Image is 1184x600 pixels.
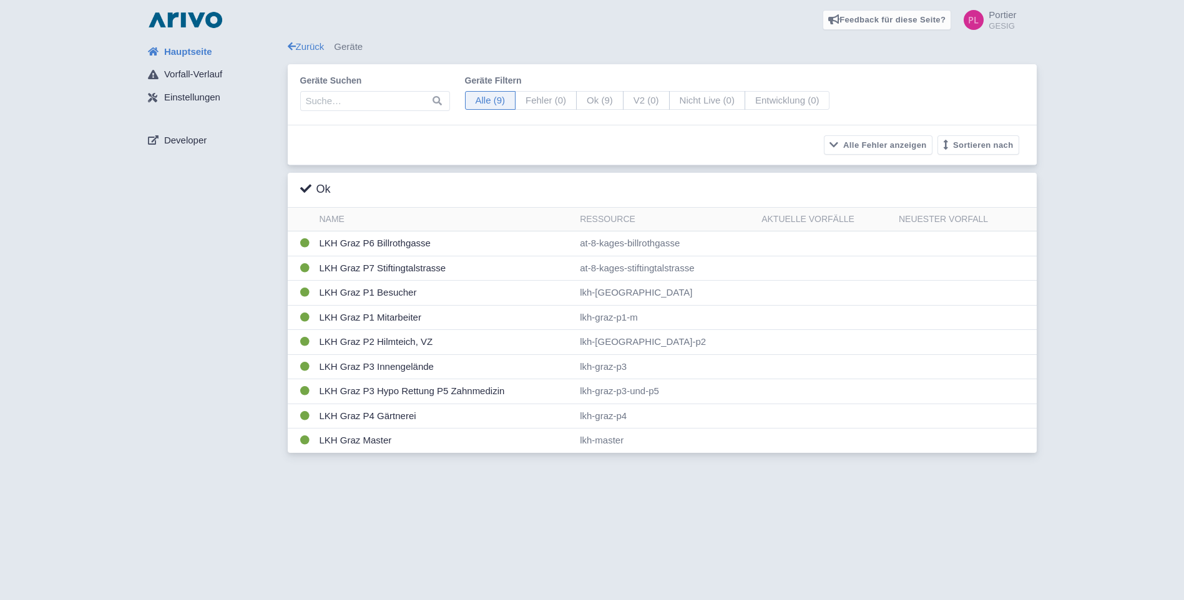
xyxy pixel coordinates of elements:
[515,91,577,110] span: Fehler (0)
[138,86,288,110] a: Einstellungen
[288,40,1037,54] div: Geräte
[989,9,1016,20] span: Portier
[575,379,756,404] td: lkh-graz-p3-und-p5
[164,90,220,105] span: Einstellungen
[164,67,222,82] span: Vorfall-Verlauf
[315,354,575,379] td: LKH Graz P3 Innengelände
[138,128,288,152] a: Developer
[669,91,745,110] span: Nicht Live (0)
[138,40,288,64] a: Hauptseite
[138,63,288,87] a: Vorfall-Verlauf
[288,41,325,52] a: Zurück
[315,281,575,306] td: LKH Graz P1 Besucher
[989,22,1016,30] small: GESIG
[756,208,894,231] th: Aktuelle Vorfälle
[937,135,1019,155] button: Sortieren nach
[315,330,575,355] td: LKH Graz P2 Hilmteich, VZ
[465,91,516,110] span: Alle (9)
[575,404,756,428] td: lkh-graz-p4
[315,428,575,453] td: LKH Graz Master
[575,208,756,231] th: Ressource
[745,91,830,110] span: Entwicklung (0)
[164,133,207,148] span: Developer
[315,404,575,428] td: LKH Graz P4 Gärtnerei
[300,91,450,111] input: Suche…
[575,330,756,355] td: lkh-[GEOGRAPHIC_DATA]-p2
[575,354,756,379] td: lkh-graz-p3
[315,305,575,330] td: LKH Graz P1 Mitarbeiter
[575,428,756,453] td: lkh-master
[315,256,575,281] td: LKH Graz P7 Stiftingtalstrasse
[823,10,952,30] a: Feedback für diese Seite?
[623,91,670,110] span: V2 (0)
[575,256,756,281] td: at-8-kages-stiftingtalstrasse
[300,183,331,196] h3: Ok
[575,231,756,256] td: at-8-kages-billrothgasse
[315,208,575,231] th: Name
[956,10,1016,30] a: Portier GESIG
[575,281,756,306] td: lkh-[GEOGRAPHIC_DATA]
[894,208,1037,231] th: Neuester Vorfall
[576,91,624,110] span: Ok (9)
[315,231,575,256] td: LKH Graz P6 Billrothgasse
[164,45,212,59] span: Hauptseite
[315,379,575,404] td: LKH Graz P3 Hypo Rettung P5 Zahnmedizin
[145,10,225,30] img: logo
[300,74,450,87] label: Geräte suchen
[824,135,932,155] button: Alle Fehler anzeigen
[465,74,830,87] label: Geräte filtern
[575,305,756,330] td: lkh-graz-p1-m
